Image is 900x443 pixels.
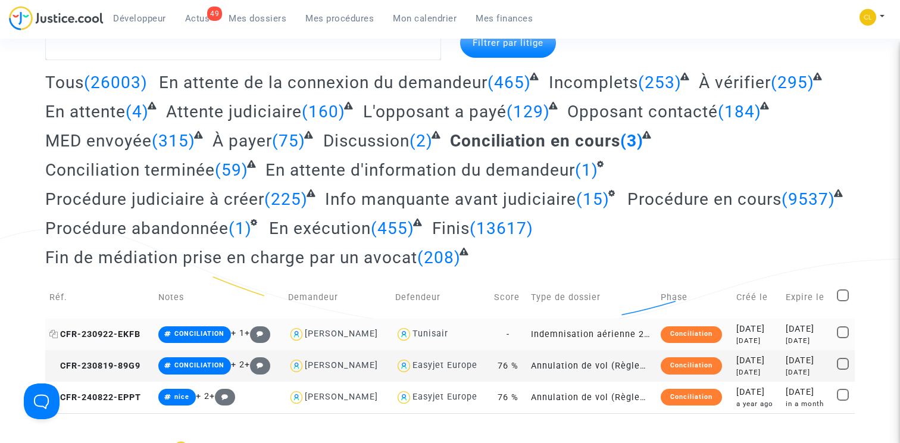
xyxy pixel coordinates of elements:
[470,219,533,238] span: (13617)
[391,276,489,319] td: Defendeur
[84,73,148,92] span: (26003)
[567,102,718,121] span: Opposant contacté
[498,392,518,403] span: 76 %
[417,248,461,267] span: (208)
[325,189,576,209] span: Info manquante avant judiciaire
[383,10,466,27] a: Mon calendrier
[207,7,222,21] div: 49
[185,13,210,24] span: Actus
[786,386,829,399] div: [DATE]
[661,389,722,405] div: Conciliation
[412,329,448,339] div: Tunisair
[302,102,345,121] span: (160)
[732,276,782,319] td: Créé le
[45,219,229,238] span: Procédure abandonnée
[305,360,378,370] div: [PERSON_NAME]
[296,10,383,27] a: Mes procédures
[49,361,140,371] span: CFR-230819-89G9
[393,13,457,24] span: Mon calendrier
[549,73,638,92] span: Incomplets
[45,102,126,121] span: En attente
[45,248,417,267] span: Fin de médiation prise en charge par un avocat
[174,330,224,338] span: CONCILIATION
[575,160,598,180] span: (1)
[782,189,835,209] span: (9537)
[782,276,833,319] td: Expire le
[490,276,527,319] td: Score
[527,350,657,382] td: Annulation de vol (Règlement CE n°261/2004)
[736,399,777,409] div: a year ago
[265,160,575,180] span: En attente d'information du demandeur
[269,219,371,238] span: En exécution
[45,189,264,209] span: Procédure judiciaire à créer
[620,131,643,151] span: (3)
[24,383,60,419] iframe: Help Scout Beacon - Open
[527,319,657,350] td: Indemnisation aérienne 261/2004
[736,354,777,367] div: [DATE]
[284,276,392,319] td: Demandeur
[229,219,252,238] span: (1)
[771,73,814,92] span: (295)
[288,357,305,375] img: icon-user.svg
[860,9,876,26] img: f0b917ab549025eb3af43f3c4438ad5d
[159,73,487,92] span: En attente de la connexion du demandeur
[9,6,104,30] img: jc-logo.svg
[736,386,777,399] div: [DATE]
[498,361,518,371] span: 76 %
[627,189,782,209] span: Procédure en cours
[395,389,412,406] img: icon-user.svg
[288,389,305,406] img: icon-user.svg
[466,10,542,27] a: Mes finances
[786,399,829,409] div: in a month
[395,326,412,343] img: icon-user.svg
[487,73,531,92] span: (465)
[507,329,510,339] span: -
[45,276,154,319] td: Réf.
[305,392,378,402] div: [PERSON_NAME]
[45,160,215,180] span: Conciliation terminée
[113,13,166,24] span: Développeur
[49,392,141,403] span: CFR-240822-EPPT
[154,276,284,319] td: Notes
[229,13,286,24] span: Mes dossiers
[736,323,777,336] div: [DATE]
[219,10,296,27] a: Mes dossiers
[786,367,829,378] div: [DATE]
[174,393,189,401] span: nice
[245,360,270,370] span: +
[152,131,195,151] span: (315)
[305,329,378,339] div: [PERSON_NAME]
[288,326,305,343] img: icon-user.svg
[638,73,682,92] span: (253)
[104,10,176,27] a: Développeur
[264,189,308,209] span: (225)
[210,391,235,401] span: +
[412,360,477,370] div: Easyjet Europe
[49,329,140,339] span: CFR-230922-EKFB
[507,102,550,121] span: (129)
[736,367,777,378] div: [DATE]
[196,391,210,401] span: + 2
[473,38,543,48] span: Filtrer par litige
[323,131,410,151] span: Discussion
[45,73,84,92] span: Tous
[527,382,657,413] td: Annulation de vol (Règlement CE n°261/2004)
[661,357,722,374] div: Conciliation
[215,160,248,180] span: (59)
[231,328,245,338] span: + 1
[272,131,305,151] span: (75)
[176,10,220,27] a: 49Actus
[476,13,533,24] span: Mes finances
[212,131,272,151] span: À payer
[657,276,733,319] td: Phase
[410,131,433,151] span: (2)
[412,392,477,402] div: Easyjet Europe
[45,131,152,151] span: MED envoyée
[736,336,777,346] div: [DATE]
[174,361,224,369] span: CONCILIATION
[450,131,620,151] span: Conciliation en cours
[699,73,771,92] span: À vérifier
[718,102,761,121] span: (184)
[371,219,414,238] span: (455)
[527,276,657,319] td: Type de dossier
